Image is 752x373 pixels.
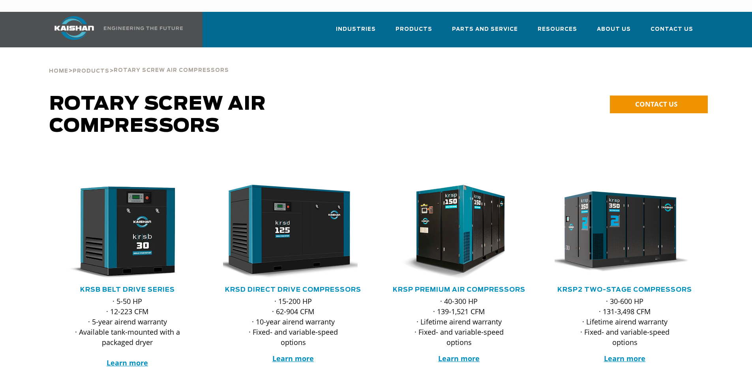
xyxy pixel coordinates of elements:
a: Learn more [272,354,314,363]
p: · 15-200 HP · 62-904 CFM · 10-year airend warranty · Fixed- and variable-speed options [239,296,348,347]
span: Home [49,69,68,74]
a: CONTACT US [610,96,708,113]
a: Industries [336,19,376,46]
img: kaishan logo [45,16,104,40]
a: About Us [597,19,631,46]
span: Parts and Service [452,25,518,34]
a: Learn more [438,354,480,363]
img: krsd125 [217,185,358,279]
a: Kaishan USA [45,12,184,47]
span: Rotary Screw Air Compressors [114,68,229,73]
img: krsp350 [549,185,689,279]
a: KRSP Premium Air Compressors [393,287,525,293]
span: Resources [538,25,577,34]
a: Products [73,67,109,74]
div: krsp150 [389,185,529,279]
img: krsp150 [383,185,523,279]
span: Products [396,25,432,34]
a: Learn more [604,354,645,363]
img: Engineering the future [104,26,183,30]
span: Industries [336,25,376,34]
span: CONTACT US [635,99,677,109]
a: KRSB Belt Drive Series [80,287,175,293]
div: krsd125 [223,185,364,279]
div: krsp350 [555,185,695,279]
div: krsb30 [57,185,198,279]
a: Contact Us [651,19,693,46]
span: Products [73,69,109,74]
div: > > [49,47,229,77]
a: Products [396,19,432,46]
img: krsb30 [51,185,192,279]
span: About Us [597,25,631,34]
p: · 30-600 HP · 131-3,498 CFM · Lifetime airend warranty · Fixed- and variable-speed options [570,296,679,347]
p: · 5-50 HP · 12-223 CFM · 5-year airend warranty · Available tank-mounted with a packaged dryer [73,296,182,368]
a: Resources [538,19,577,46]
a: Home [49,67,68,74]
p: · 40-300 HP · 139-1,521 CFM · Lifetime airend warranty · Fixed- and variable-speed options [405,296,514,347]
a: KRSP2 Two-Stage Compressors [557,287,692,293]
span: Contact Us [651,25,693,34]
span: Rotary Screw Air Compressors [49,95,266,136]
a: Parts and Service [452,19,518,46]
a: KRSD Direct Drive Compressors [225,287,361,293]
a: Learn more [107,358,148,367]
